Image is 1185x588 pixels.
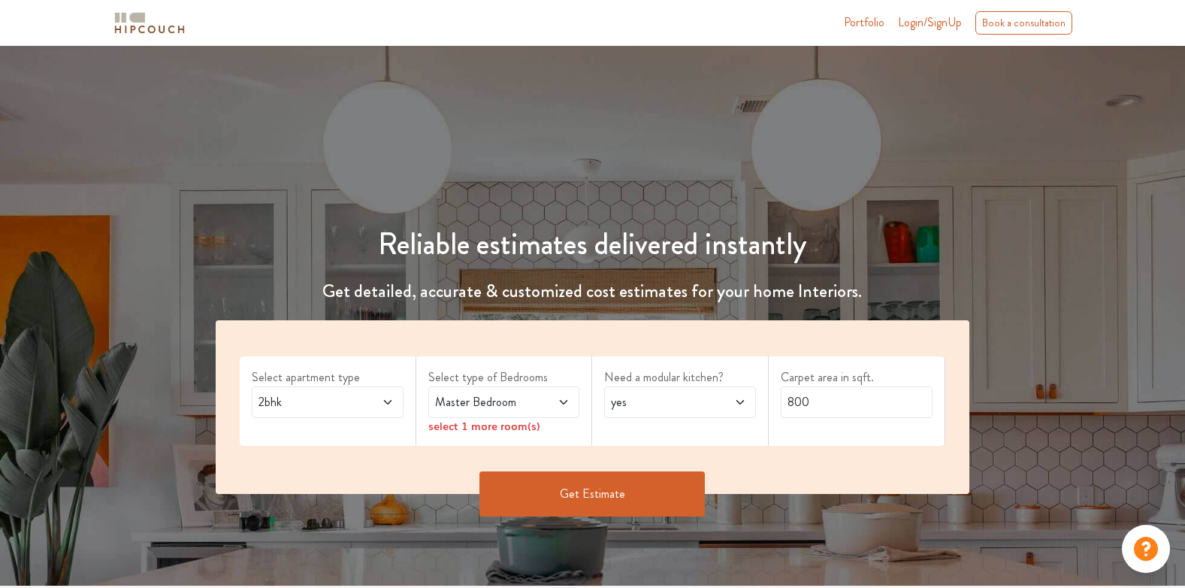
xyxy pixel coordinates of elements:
[781,386,933,418] input: Enter area sqft
[207,280,978,302] h4: Get detailed, accurate & customized cost estimates for your home Interiors.
[479,471,705,517] button: Get Estimate
[428,418,580,434] div: select 1 more room(s)
[428,368,580,386] label: Select type of Bedrooms
[844,14,884,32] a: Portfolio
[781,368,933,386] label: Carpet area in sqft.
[252,368,404,386] label: Select apartment type
[207,226,978,262] h1: Reliable estimates delivered instantly
[608,393,712,411] span: yes
[112,10,187,36] img: logo-horizontal.svg
[604,368,756,386] label: Need a modular kitchen?
[975,11,1072,35] div: Book a consultation
[432,393,536,411] span: Master Bedroom
[255,393,359,411] span: 2bhk
[898,14,962,31] span: Login/SignUp
[112,6,187,40] span: logo-horizontal.svg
